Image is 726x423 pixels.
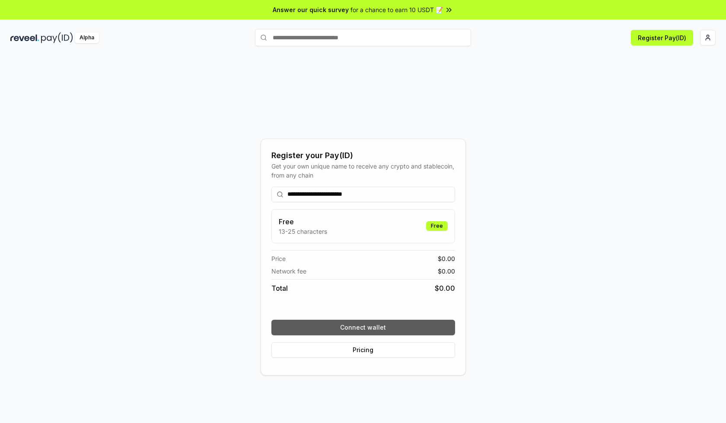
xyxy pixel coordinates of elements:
img: reveel_dark [10,32,39,43]
div: Register your Pay(ID) [271,149,455,162]
span: $ 0.00 [435,283,455,293]
button: Register Pay(ID) [631,30,693,45]
button: Pricing [271,342,455,358]
span: for a chance to earn 10 USDT 📝 [350,5,443,14]
div: Free [426,221,448,231]
span: Price [271,254,286,263]
h3: Free [279,216,327,227]
span: Total [271,283,288,293]
span: $ 0.00 [438,267,455,276]
span: Answer our quick survey [273,5,349,14]
p: 13-25 characters [279,227,327,236]
img: pay_id [41,32,73,43]
div: Get your own unique name to receive any crypto and stablecoin, from any chain [271,162,455,180]
button: Connect wallet [271,320,455,335]
span: $ 0.00 [438,254,455,263]
div: Alpha [75,32,99,43]
span: Network fee [271,267,306,276]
